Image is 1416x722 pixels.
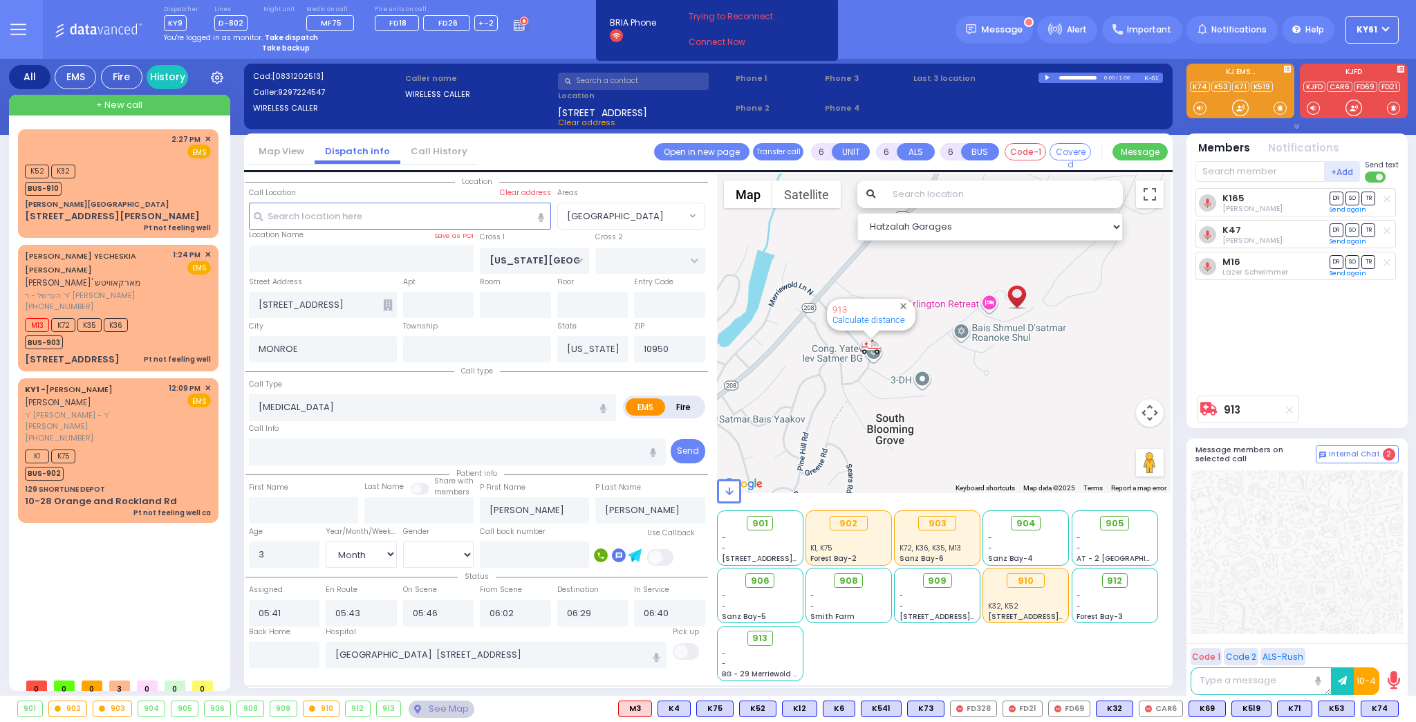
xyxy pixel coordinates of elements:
span: K36 [104,318,128,332]
span: 908 [839,574,858,588]
button: Close [897,299,910,313]
label: Call Type [249,379,282,390]
div: 904 [138,701,165,716]
span: 0 [137,681,158,691]
label: Room [480,277,501,288]
div: See map [409,701,474,718]
span: You're logged in as monitor. [164,33,263,43]
button: BUS [961,143,999,160]
span: K52 [25,165,49,178]
label: Use Callback [647,528,695,539]
span: 2:27 PM [171,134,201,145]
label: On Scene [403,584,437,595]
div: K75 [696,701,734,717]
span: FD18 [389,17,407,28]
span: [PHONE_NUMBER] [25,432,93,443]
span: 3 [109,681,130,691]
div: BLS [1096,701,1133,717]
a: Call History [400,145,478,158]
span: Internal Chat [1329,450,1380,459]
span: BUS-902 [25,467,64,481]
span: BG - 29 Merriewold S. [722,669,799,679]
span: Patient info [449,468,504,479]
button: ALS-Rush [1260,648,1305,665]
div: CAR6 [1139,701,1183,717]
span: SO [1345,255,1359,268]
span: Other building occupants [383,299,393,311]
span: +-2 [478,17,494,28]
button: UNIT [832,143,870,160]
label: Call Info [249,423,279,434]
button: Code-1 [1005,143,1046,160]
img: message.svg [966,24,976,35]
span: Forest Bay-2 [810,553,857,564]
label: Save as POI [434,231,474,241]
span: - [988,543,992,553]
span: - [722,658,726,669]
span: 9297224547 [278,86,325,98]
span: BLOOMING GROVE [557,203,705,229]
span: Help [1305,24,1324,36]
span: [STREET_ADDRESS][PERSON_NAME] [900,611,1030,622]
span: DR [1330,223,1343,237]
span: [STREET_ADDRESS][PERSON_NAME] [988,611,1119,622]
span: [PERSON_NAME]' מארקאוויטש [25,277,140,288]
div: K69 [1189,701,1226,717]
span: ✕ [205,249,211,261]
span: ר' [PERSON_NAME] - ר' [PERSON_NAME] [25,409,164,432]
span: Sanz Bay-5 [722,611,766,622]
a: M16 [1222,257,1240,267]
a: [PERSON_NAME] YECHESKIA [PERSON_NAME] [25,250,136,275]
img: Google [720,475,766,493]
span: KY1 - [25,384,46,395]
span: K72, K36, K35, M13 [900,543,961,553]
div: 0:00 [1103,70,1116,86]
a: K74 [1190,82,1210,92]
div: 910 [1007,573,1045,589]
div: K541 [861,701,902,717]
span: BUS-910 [25,182,62,196]
div: 10-28 Orange and Rockland Rd [25,494,177,508]
div: 903 [93,701,131,716]
span: DR [1330,192,1343,205]
div: All [9,65,50,89]
label: Location Name [249,230,304,241]
button: Code 1 [1191,648,1222,665]
div: BLS [861,701,902,717]
label: Entry Code [634,277,673,288]
div: BLS [1318,701,1355,717]
span: - [722,543,726,553]
span: Status [458,571,496,582]
div: BLS [739,701,776,717]
span: Forest Bay-3 [1077,611,1123,622]
a: History [147,65,188,89]
label: Hospital [326,627,356,638]
label: In Service [634,584,669,595]
div: K12 [782,701,817,717]
span: K32, K52 [988,601,1018,611]
input: Search hospital [326,642,667,668]
a: K71 [1232,82,1249,92]
label: Fire units on call [375,6,499,14]
label: Pick up [673,627,699,638]
div: Pt not feeling well ca [133,508,211,518]
span: K1 [25,450,49,463]
span: Notifications [1211,24,1267,36]
button: Internal Chat 2 [1316,445,1399,463]
div: BLS [658,701,691,717]
div: 912 [346,701,370,716]
label: Areas [557,187,578,198]
span: - [1077,543,1081,553]
span: TR [1361,255,1375,268]
label: Night unit [263,6,295,14]
span: Location [455,176,499,187]
label: Gender [403,526,429,537]
a: K519 [1251,82,1273,92]
label: Call Location [249,187,296,198]
span: Phone 3 [825,73,909,84]
span: 912 [1107,574,1122,588]
span: BUS-903 [25,335,63,349]
span: K72 [51,318,75,332]
div: Pt not feeling well [144,354,211,364]
span: Send text [1365,160,1399,170]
